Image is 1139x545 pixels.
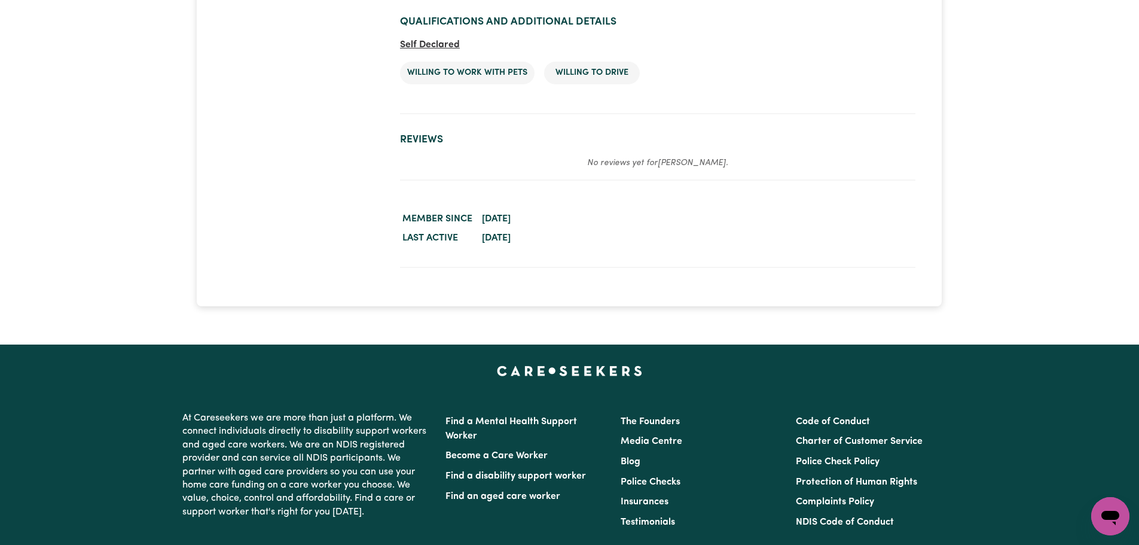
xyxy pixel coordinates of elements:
[400,209,475,229] dt: Member since
[497,366,642,376] a: Careseekers home page
[621,517,675,527] a: Testimonials
[445,451,548,461] a: Become a Care Worker
[400,62,535,84] li: Willing to work with pets
[796,417,870,427] a: Code of Conduct
[621,477,680,487] a: Police Checks
[400,16,915,28] h2: Qualifications and Additional Details
[482,214,511,224] time: [DATE]
[587,159,728,168] em: No reviews yet for [PERSON_NAME] .
[445,417,577,441] a: Find a Mental Health Support Worker
[445,471,586,481] a: Find a disability support worker
[796,457,880,467] a: Police Check Policy
[400,40,460,50] span: Self Declared
[796,497,874,507] a: Complaints Policy
[400,133,915,146] h2: Reviews
[621,457,640,467] a: Blog
[544,62,640,84] li: Willing to drive
[621,417,680,427] a: The Founders
[445,492,560,501] a: Find an aged care worker
[482,233,511,243] time: [DATE]
[400,229,475,248] dt: Last active
[796,517,894,527] a: NDIS Code of Conduct
[1091,497,1129,535] iframe: Button to launch messaging window
[796,437,923,446] a: Charter of Customer Service
[796,477,917,487] a: Protection of Human Rights
[621,497,668,507] a: Insurances
[621,437,682,446] a: Media Centre
[182,407,431,523] p: At Careseekers we are more than just a platform. We connect individuals directly to disability su...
